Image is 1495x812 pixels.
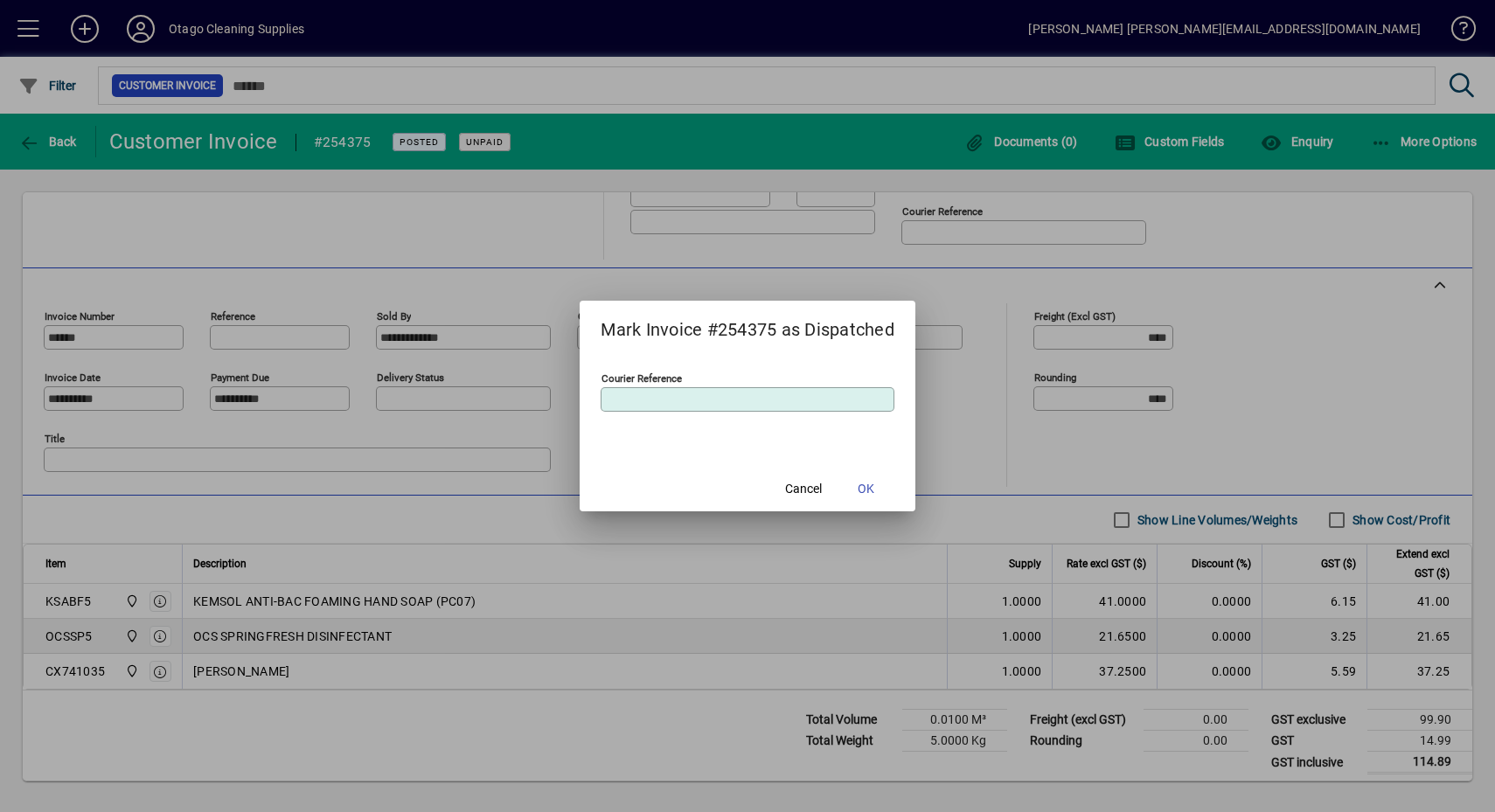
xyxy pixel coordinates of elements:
[601,372,682,385] mat-label: Courier Reference
[580,301,915,351] h2: Mark Invoice #254375 as Dispatched
[775,473,831,504] button: Cancel
[785,480,822,498] span: Cancel
[838,473,894,504] button: OK
[858,480,874,498] span: OK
